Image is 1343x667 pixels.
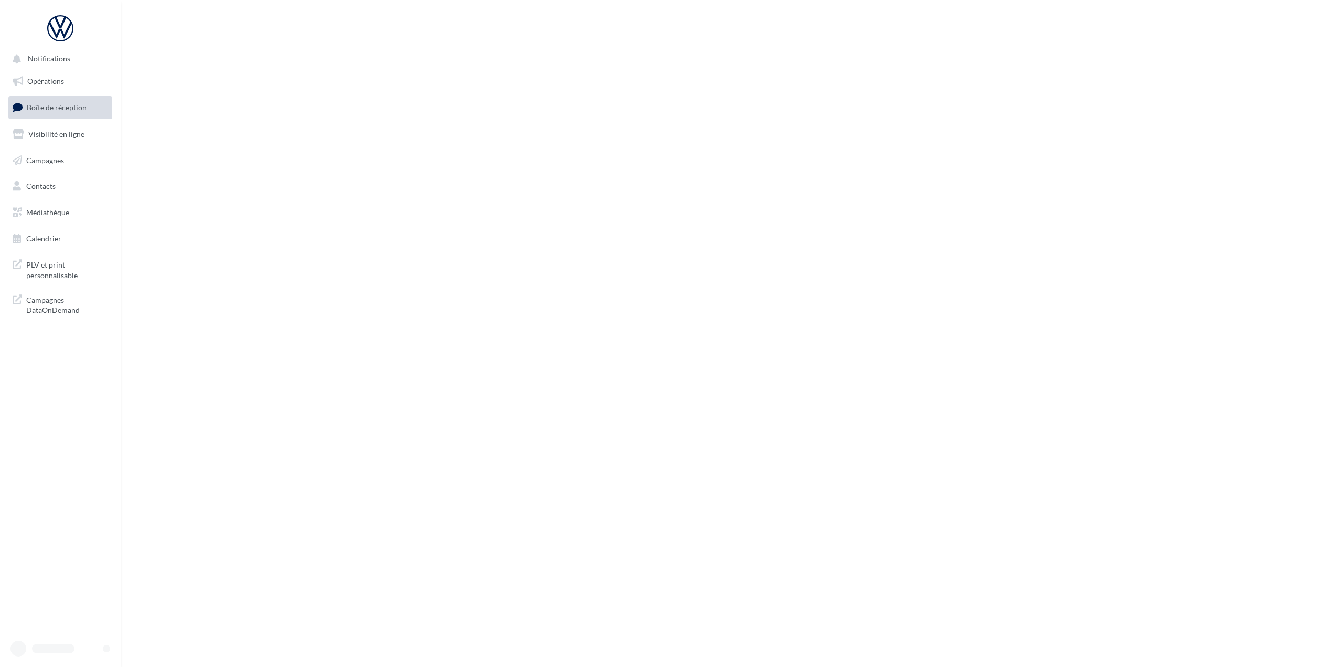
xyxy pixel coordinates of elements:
span: Campagnes [26,155,64,164]
span: Notifications [28,55,70,63]
span: Médiathèque [26,208,69,217]
span: Contacts [26,182,56,190]
span: Campagnes DataOnDemand [26,293,108,315]
a: Campagnes [6,150,114,172]
span: Visibilité en ligne [28,130,84,139]
a: Calendrier [6,228,114,250]
span: Boîte de réception [27,103,87,112]
a: Boîte de réception [6,96,114,119]
span: PLV et print personnalisable [26,258,108,280]
span: Calendrier [26,234,61,243]
span: Opérations [27,77,64,86]
a: PLV et print personnalisable [6,253,114,284]
a: Opérations [6,70,114,92]
a: Contacts [6,175,114,197]
a: Médiathèque [6,202,114,224]
a: Visibilité en ligne [6,123,114,145]
a: Campagnes DataOnDemand [6,289,114,320]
